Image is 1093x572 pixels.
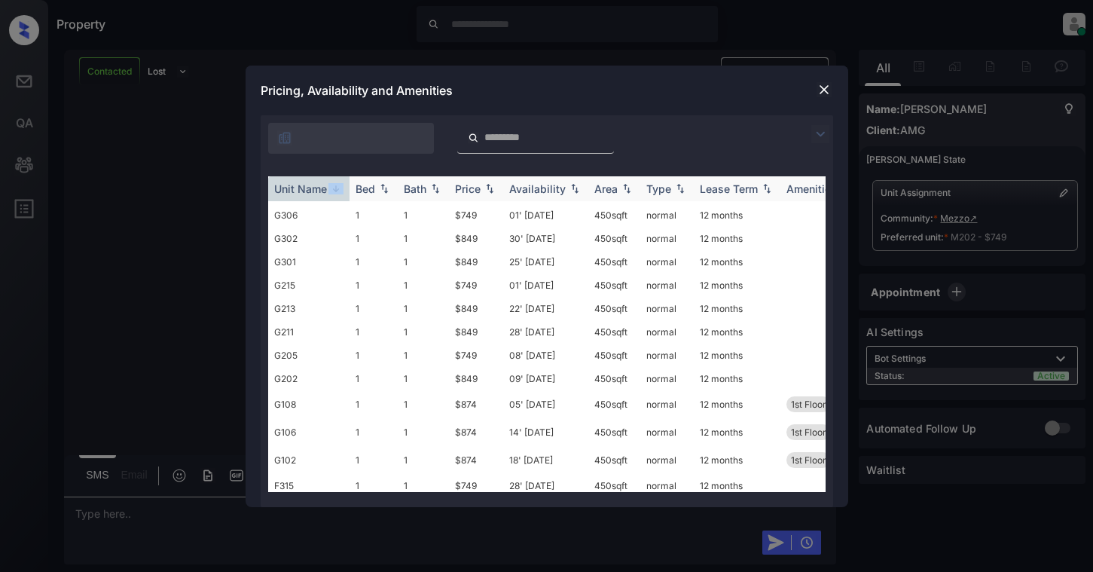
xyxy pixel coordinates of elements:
[455,182,481,195] div: Price
[449,367,503,390] td: $849
[449,446,503,474] td: $874
[398,203,449,227] td: 1
[449,344,503,367] td: $749
[268,227,350,250] td: G302
[640,203,694,227] td: normal
[404,182,426,195] div: Bath
[268,274,350,297] td: G215
[449,227,503,250] td: $849
[640,227,694,250] td: normal
[503,297,588,320] td: 22' [DATE]
[350,227,398,250] td: 1
[791,399,826,410] span: 1st Floor
[588,418,640,446] td: 450 sqft
[694,344,780,367] td: 12 months
[588,320,640,344] td: 450 sqft
[694,320,780,344] td: 12 months
[503,474,588,497] td: 28' [DATE]
[398,227,449,250] td: 1
[398,274,449,297] td: 1
[350,446,398,474] td: 1
[246,66,848,115] div: Pricing, Availability and Amenities
[694,418,780,446] td: 12 months
[694,390,780,418] td: 12 months
[449,297,503,320] td: $849
[694,203,780,227] td: 12 months
[328,183,343,194] img: sorting
[640,390,694,418] td: normal
[428,183,443,194] img: sorting
[350,274,398,297] td: 1
[694,250,780,274] td: 12 months
[268,320,350,344] td: G211
[350,250,398,274] td: 1
[694,367,780,390] td: 12 months
[377,183,392,194] img: sorting
[449,250,503,274] td: $849
[503,227,588,250] td: 30' [DATE]
[588,297,640,320] td: 450 sqft
[350,418,398,446] td: 1
[449,418,503,446] td: $874
[350,297,398,320] td: 1
[640,474,694,497] td: normal
[449,274,503,297] td: $749
[640,297,694,320] td: normal
[350,390,398,418] td: 1
[350,367,398,390] td: 1
[398,418,449,446] td: 1
[482,183,497,194] img: sorting
[640,344,694,367] td: normal
[503,418,588,446] td: 14' [DATE]
[356,182,375,195] div: Bed
[567,183,582,194] img: sorting
[640,446,694,474] td: normal
[268,250,350,274] td: G301
[503,203,588,227] td: 01' [DATE]
[811,125,829,143] img: icon-zuma
[588,446,640,474] td: 450 sqft
[640,274,694,297] td: normal
[350,344,398,367] td: 1
[268,418,350,446] td: G106
[268,203,350,227] td: G306
[398,297,449,320] td: 1
[449,203,503,227] td: $749
[268,367,350,390] td: G202
[268,474,350,497] td: F315
[588,390,640,418] td: 450 sqft
[503,446,588,474] td: 18' [DATE]
[588,367,640,390] td: 450 sqft
[588,227,640,250] td: 450 sqft
[398,367,449,390] td: 1
[398,390,449,418] td: 1
[619,183,634,194] img: sorting
[588,250,640,274] td: 450 sqft
[503,390,588,418] td: 05' [DATE]
[503,250,588,274] td: 25' [DATE]
[449,320,503,344] td: $849
[640,367,694,390] td: normal
[468,131,479,145] img: icon-zuma
[694,446,780,474] td: 12 months
[268,390,350,418] td: G108
[588,344,640,367] td: 450 sqft
[700,182,758,195] div: Lease Term
[398,250,449,274] td: 1
[268,446,350,474] td: G102
[449,390,503,418] td: $874
[350,203,398,227] td: 1
[640,320,694,344] td: normal
[817,82,832,97] img: close
[640,418,694,446] td: normal
[449,474,503,497] td: $749
[694,227,780,250] td: 12 months
[509,182,566,195] div: Availability
[588,474,640,497] td: 450 sqft
[503,367,588,390] td: 09' [DATE]
[503,344,588,367] td: 08' [DATE]
[398,344,449,367] td: 1
[274,182,327,195] div: Unit Name
[594,182,618,195] div: Area
[791,454,826,466] span: 1st Floor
